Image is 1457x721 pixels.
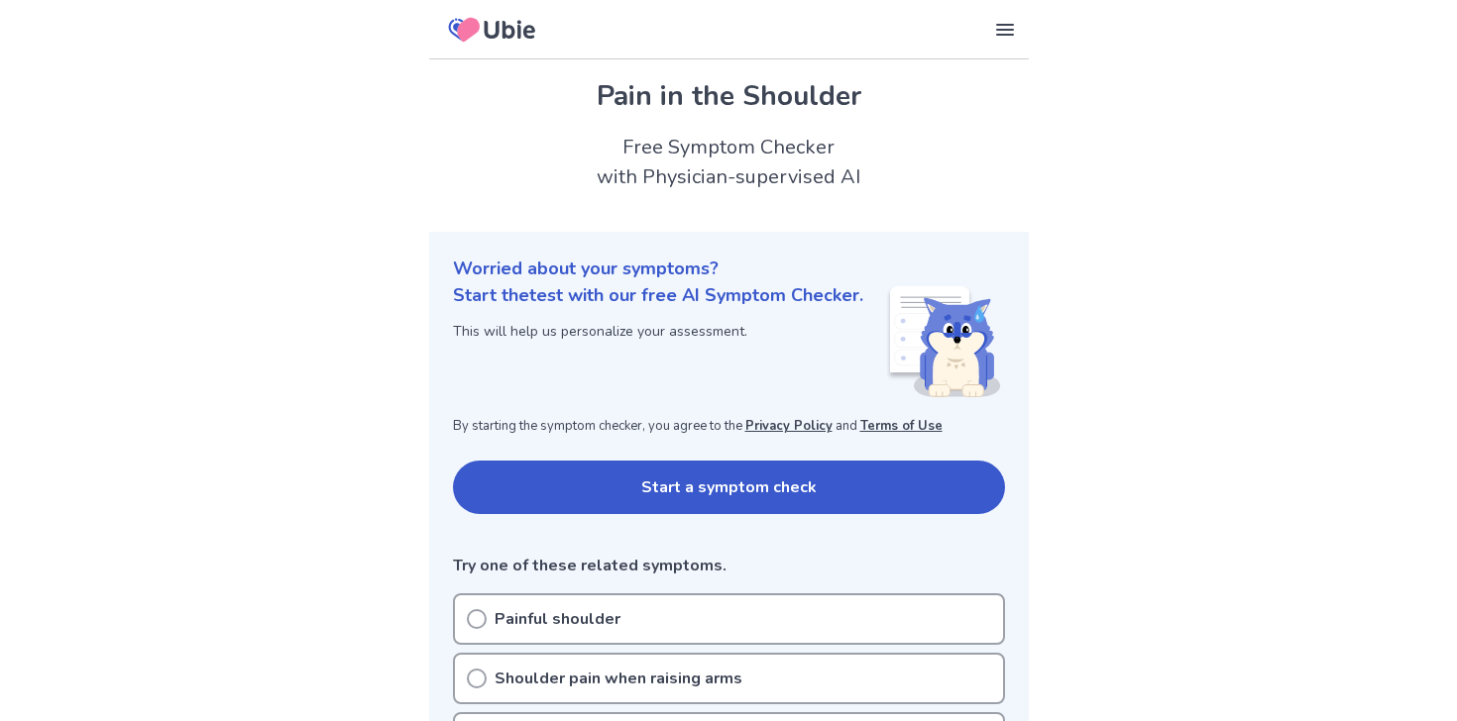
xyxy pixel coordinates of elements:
p: Worried about your symptoms? [453,256,1005,282]
h2: Free Symptom Checker with Physician-supervised AI [429,133,1029,192]
img: Shiba [886,286,1001,397]
p: This will help us personalize your assessment. [453,321,863,342]
button: Start a symptom check [453,461,1005,514]
p: Start the test with our free AI Symptom Checker. [453,282,863,309]
p: Shoulder pain when raising arms [495,667,742,690]
a: Terms of Use [860,417,943,435]
h1: Pain in the Shoulder [453,75,1005,117]
a: Privacy Policy [745,417,833,435]
p: Painful shoulder [495,607,620,631]
p: Try one of these related symptoms. [453,554,1005,577]
p: By starting the symptom checker, you agree to the and [453,417,1005,437]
